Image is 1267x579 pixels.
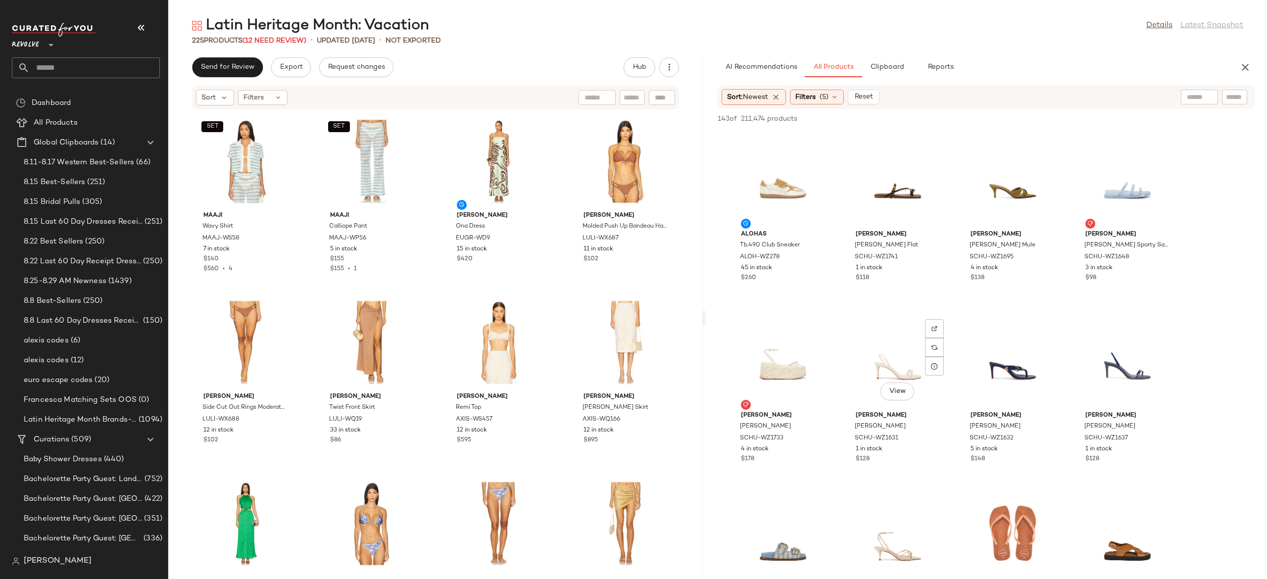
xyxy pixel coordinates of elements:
[576,478,676,570] img: LULI-WQ18_V1.jpg
[1085,264,1113,273] span: 3 in stock
[201,121,223,132] button: SET
[202,222,233,231] span: Wavy Shirt
[856,274,869,283] span: $118
[1084,422,1135,431] span: [PERSON_NAME]
[203,436,218,445] span: $102
[971,230,1055,239] span: [PERSON_NAME]
[69,434,91,445] span: (509)
[1085,445,1112,454] span: 1 in stock
[202,403,287,412] span: Side Cut Out Rings Moderate Bikini Bottom
[880,383,914,400] button: View
[584,245,613,254] span: 11 in stock
[584,392,668,401] span: [PERSON_NAME]
[192,57,263,77] button: Send for Review
[195,115,295,207] img: MAAJ-WS58_V1.jpg
[970,434,1014,443] span: SCHU-WZ1632
[741,274,756,283] span: $260
[330,392,414,401] span: [PERSON_NAME]
[203,266,219,272] span: $560
[137,394,149,406] span: (0)
[743,402,749,408] img: svg%3e
[1085,411,1170,420] span: [PERSON_NAME]
[456,234,490,243] span: EUGR-WD9
[329,403,375,412] span: Twist Front Skirt
[34,117,78,129] span: All Products
[963,315,1063,407] img: SCHU-WZ1632_V1.jpg
[386,36,441,46] p: Not Exported
[24,256,141,267] span: 8.22 Last 60 Day Receipt Dresses
[322,115,422,207] img: MAAJ-WP56_V1.jpg
[733,134,833,226] img: ALOH-WZ278_V1.jpg
[24,414,137,426] span: Latin Heritage Month Brands- DO NOT DELETE
[1077,134,1177,226] img: SCHU-WZ1648_V1.jpg
[870,63,904,71] span: Clipboard
[203,426,234,435] span: 12 in stock
[137,414,162,426] span: (1094)
[80,196,102,208] span: (305)
[34,434,69,445] span: Curations
[583,222,667,231] span: Molded Push Up Bandeau Halter Bikini Top
[741,445,769,454] span: 4 in stock
[449,296,549,388] img: AXIS-WS457_V1.jpg
[24,533,142,544] span: Bachelorette Party Guest: [GEOGRAPHIC_DATA]
[1146,20,1172,32] a: Details
[12,34,39,51] span: Revolve
[202,415,240,424] span: LULI-WX688
[24,375,93,386] span: euro escape codes
[24,177,85,188] span: 8.15 Best-Sellers
[931,344,937,350] img: svg%3e
[333,123,345,130] span: SET
[322,296,422,388] img: LULI-WQ19_V1.jpg
[848,315,948,407] img: SCHU-WZ1631_V1.jpg
[813,63,853,71] span: All Products
[856,264,882,273] span: 1 in stock
[971,445,998,454] span: 5 in stock
[848,134,948,226] img: SCHU-WZ1741_V1.jpg
[106,276,132,287] span: (1439)
[584,211,668,220] span: [PERSON_NAME]
[141,256,162,267] span: (250)
[16,98,26,108] img: svg%3e
[317,36,375,46] p: updated [DATE]
[344,266,354,272] span: •
[24,513,142,525] span: Bachelorette Party Guest: [GEOGRAPHIC_DATA]
[24,276,106,287] span: 8.25-8.29 AM Newness
[741,230,825,239] span: ALOHAS
[329,222,367,231] span: Calliope Pant
[379,35,382,47] span: •
[142,533,162,544] span: (336)
[203,255,219,264] span: $140
[310,35,313,47] span: •
[855,253,898,262] span: SCHU-WZ1741
[584,426,614,435] span: 12 in stock
[24,454,102,465] span: Baby Shower Dresses
[856,445,882,454] span: 1 in stock
[329,234,366,243] span: MAAJ-WP56
[855,241,918,250] span: [PERSON_NAME] Flat
[971,264,998,273] span: 4 in stock
[927,63,953,71] span: Reports
[24,474,143,485] span: Bachelorette Party Guest: Landing Page
[12,23,96,37] img: cfy_white_logo.C9jOOHJF.svg
[449,478,549,570] img: PBTO-WX275_V1.jpg
[24,394,137,406] span: Francesca Matching Sets OOS
[24,236,83,247] span: 8.22 Best Sellers
[889,387,906,395] span: View
[741,264,772,273] span: 45 in stock
[330,266,344,272] span: $155
[24,335,69,346] span: alexis codes
[1077,315,1177,407] img: SCHU-WZ1637_V1.jpg
[848,90,879,104] button: Reset
[584,436,598,445] span: $895
[856,230,940,239] span: [PERSON_NAME]
[98,137,115,148] span: (14)
[740,422,791,431] span: [PERSON_NAME]
[1087,221,1093,227] img: svg%3e
[200,63,254,71] span: Send for Review
[741,455,754,464] span: $178
[963,134,1063,226] img: SCHU-WZ1695_V1.jpg
[856,455,870,464] span: $128
[34,137,98,148] span: Global Clipboards
[192,21,202,31] img: svg%3e
[195,296,295,388] img: LULI-WX688_V1.jpg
